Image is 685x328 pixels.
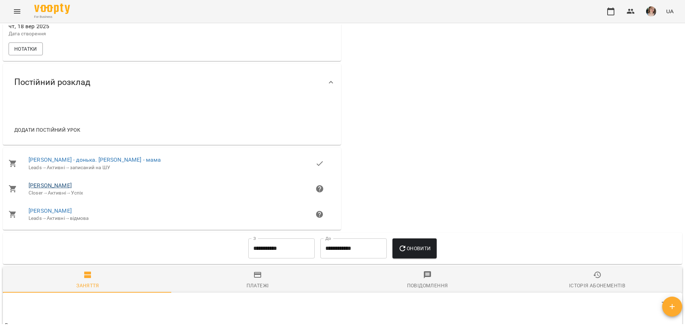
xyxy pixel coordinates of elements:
a: [PERSON_NAME] - донька. [PERSON_NAME] - мама [29,156,161,163]
div: Leads Активні записаний на ШУ [29,164,315,171]
div: Table Toolbar [3,293,682,316]
button: UA [663,5,676,18]
span: → [42,165,47,170]
img: 6afb9eb6cc617cb6866001ac461bd93f.JPG [646,6,656,16]
div: Повідомлення [407,281,448,290]
span: Оновити [398,244,431,253]
span: → [65,165,70,170]
button: Додати постійний урок [11,123,83,136]
button: Нотатки [9,42,43,55]
a: [PERSON_NAME] [29,207,72,214]
div: Leads Активні відмова [29,215,315,222]
img: Voopty Logo [34,4,70,14]
span: чт, 18 вер 2025 [9,22,171,31]
span: Додати постійний урок [14,126,80,134]
span: For Business [34,15,70,19]
span: Постійний розклад [14,77,90,88]
span: Нотатки [14,45,37,53]
span: → [65,215,70,221]
button: Фільтр [656,296,674,313]
div: Постійний розклад [3,64,341,101]
p: Дата створення [9,30,171,37]
button: Menu [9,3,26,20]
button: Оновити [392,238,436,258]
div: Заняття [76,281,99,290]
span: → [42,215,47,221]
div: Платежі [247,281,269,290]
span: → [43,190,48,196]
span: → [66,190,71,196]
span: UA [666,7,674,15]
div: Closer Активні Успіх [29,190,315,197]
a: [PERSON_NAME] [29,182,72,189]
div: Історія абонементів [569,281,625,290]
